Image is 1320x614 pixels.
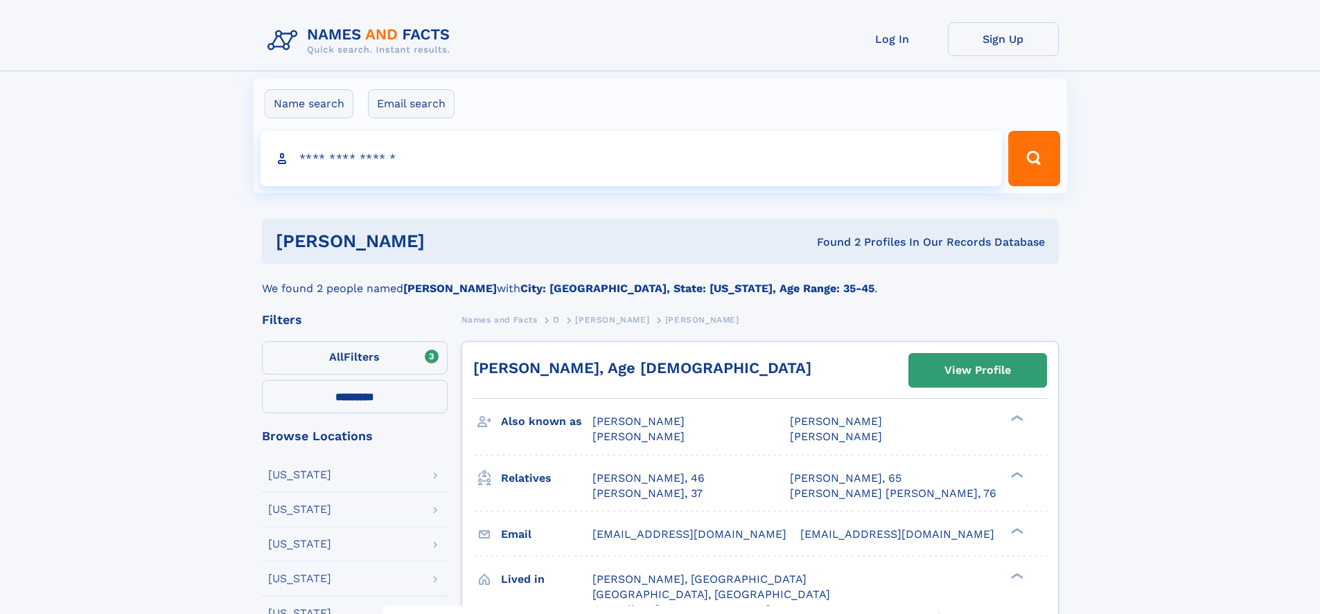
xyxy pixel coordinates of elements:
[592,471,705,486] a: [PERSON_NAME], 46
[268,573,331,584] div: [US_STATE]
[368,89,455,118] label: Email search
[501,467,592,490] h3: Relatives
[501,523,592,546] h3: Email
[1007,526,1024,535] div: ❯
[1007,571,1024,580] div: ❯
[592,527,786,541] span: [EMAIL_ADDRESS][DOMAIN_NAME]
[501,568,592,591] h3: Lived in
[329,350,344,363] span: All
[592,588,830,601] span: [GEOGRAPHIC_DATA], [GEOGRAPHIC_DATA]
[592,415,685,428] span: [PERSON_NAME]
[262,22,461,60] img: Logo Names and Facts
[592,486,703,501] a: [PERSON_NAME], 37
[268,539,331,550] div: [US_STATE]
[553,315,560,325] span: D
[473,359,811,377] a: [PERSON_NAME], Age [DEMOGRAPHIC_DATA]
[944,354,1011,386] div: View Profile
[790,415,882,428] span: [PERSON_NAME]
[1007,414,1024,423] div: ❯
[790,471,901,486] a: [PERSON_NAME], 65
[790,430,882,443] span: [PERSON_NAME]
[1008,131,1059,186] button: Search Button
[268,504,331,515] div: [US_STATE]
[592,572,807,586] span: [PERSON_NAME], [GEOGRAPHIC_DATA]
[262,264,1059,297] div: We found 2 people named with .
[837,22,948,56] a: Log In
[800,527,994,541] span: [EMAIL_ADDRESS][DOMAIN_NAME]
[262,314,448,326] div: Filters
[948,22,1059,56] a: Sign Up
[575,311,649,328] a: [PERSON_NAME]
[403,282,497,295] b: [PERSON_NAME]
[262,341,448,374] label: Filters
[461,311,538,328] a: Names and Facts
[501,410,592,433] h3: Also known as
[262,430,448,442] div: Browse Locations
[621,235,1045,250] div: Found 2 Profiles In Our Records Database
[553,311,560,328] a: D
[268,469,331,480] div: [US_STATE]
[261,131,1003,186] input: search input
[790,486,996,501] a: [PERSON_NAME] [PERSON_NAME], 76
[665,315,739,325] span: [PERSON_NAME]
[575,315,649,325] span: [PERSON_NAME]
[520,282,874,295] b: City: [GEOGRAPHIC_DATA], State: [US_STATE], Age Range: 35-45
[592,430,685,443] span: [PERSON_NAME]
[265,89,353,118] label: Name search
[909,354,1046,387] a: View Profile
[1007,470,1024,479] div: ❯
[276,233,621,250] h1: [PERSON_NAME]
